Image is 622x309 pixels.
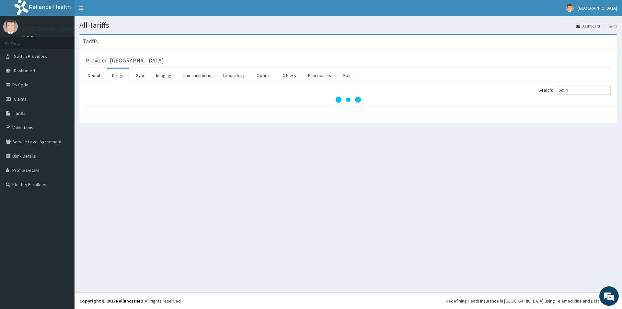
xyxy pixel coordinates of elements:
[79,21,617,29] h1: All Tariffs
[566,4,574,12] img: User Image
[79,298,145,304] strong: Copyright © 2017 .
[83,69,105,82] a: Dental
[601,23,617,29] li: Tariffs
[218,69,250,82] a: Laboratory
[83,39,98,44] h3: Tariffs
[151,69,177,82] a: Imaging
[3,19,18,34] img: User Image
[116,298,144,304] a: RelianceHMO
[14,68,35,73] span: Dashboard
[576,23,600,29] a: Dashboard
[277,69,301,82] a: Others
[303,69,336,82] a: Procedures
[538,85,611,95] label: Search:
[178,69,216,82] a: Immunizations
[555,85,611,95] input: Search:
[34,36,109,45] div: Chat with us now
[107,69,129,82] a: Drugs
[106,3,122,19] div: Minimize live chat window
[12,32,26,49] img: d_794563401_company_1708531726252_794563401
[75,292,622,309] footer: All rights reserved.
[23,26,76,32] p: [GEOGRAPHIC_DATA]
[86,58,164,63] h3: Provider - [GEOGRAPHIC_DATA]
[14,96,27,102] span: Claims
[3,177,123,199] textarea: Type your message and hit 'Enter'
[251,69,276,82] a: Optical
[38,82,89,147] span: We're online!
[23,35,38,40] a: Online
[578,5,617,11] span: [GEOGRAPHIC_DATA]
[338,69,356,82] a: Spa
[14,110,26,116] span: Tariffs
[14,53,47,59] span: Switch Providers
[446,298,617,304] div: Redefining Heath Insurance in [GEOGRAPHIC_DATA] using Telemedicine and Data Science!
[130,69,149,82] a: Gym
[335,87,361,113] svg: audio-loading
